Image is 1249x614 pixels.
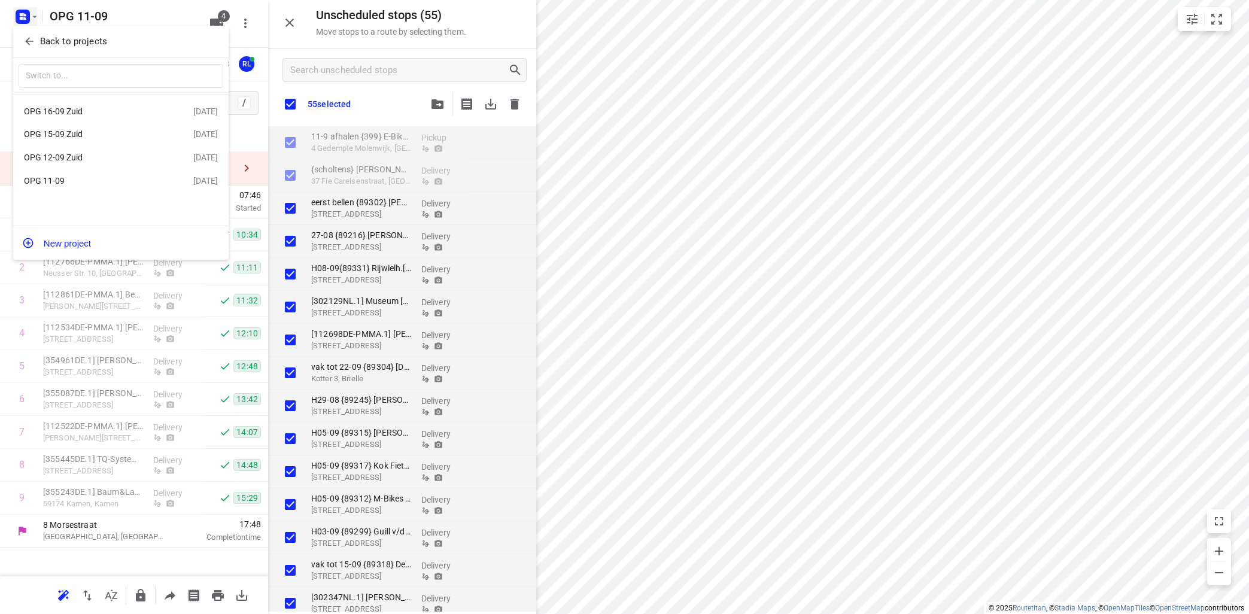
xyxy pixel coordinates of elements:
div: OPG 12-09 Zuid[DATE] [13,146,229,169]
div: OPG 11-09[DATE] [13,169,229,193]
div: OPG 11-09 [24,176,162,186]
p: Back to projects [40,35,107,48]
div: OPG 16-09 Zuid [24,107,162,116]
div: [DATE] [193,176,218,186]
div: [DATE] [193,153,218,162]
div: OPG 16-09 Zuid[DATE] [13,99,229,123]
div: OPG 12-09 Zuid [24,153,162,162]
button: New project [13,231,229,255]
div: OPG 15-09 Zuid [24,129,162,139]
div: [DATE] [193,107,218,116]
div: [DATE] [193,129,218,139]
button: Back to projects [19,32,223,51]
input: Switch to... [19,64,223,89]
div: OPG 15-09 Zuid[DATE] [13,123,229,146]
